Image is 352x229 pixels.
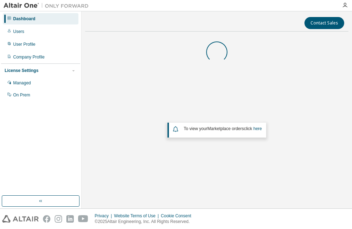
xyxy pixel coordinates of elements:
div: On Prem [13,92,30,98]
div: Company Profile [13,54,45,60]
div: Website Terms of Use [114,213,161,219]
div: Privacy [95,213,114,219]
div: Cookie Consent [161,213,195,219]
div: Dashboard [13,16,35,22]
div: Users [13,29,24,34]
div: Managed [13,80,31,86]
a: here [253,126,262,131]
img: facebook.svg [43,215,50,223]
button: Contact Sales [304,17,344,29]
img: altair_logo.svg [2,215,39,223]
div: License Settings [5,68,38,73]
p: © 2025 Altair Engineering, Inc. All Rights Reserved. [95,219,196,225]
div: User Profile [13,41,35,47]
img: Altair One [4,2,92,9]
img: instagram.svg [55,215,62,223]
img: youtube.svg [78,215,88,223]
img: linkedin.svg [66,215,74,223]
span: To view your click [184,126,262,131]
em: Marketplace orders [208,126,244,131]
